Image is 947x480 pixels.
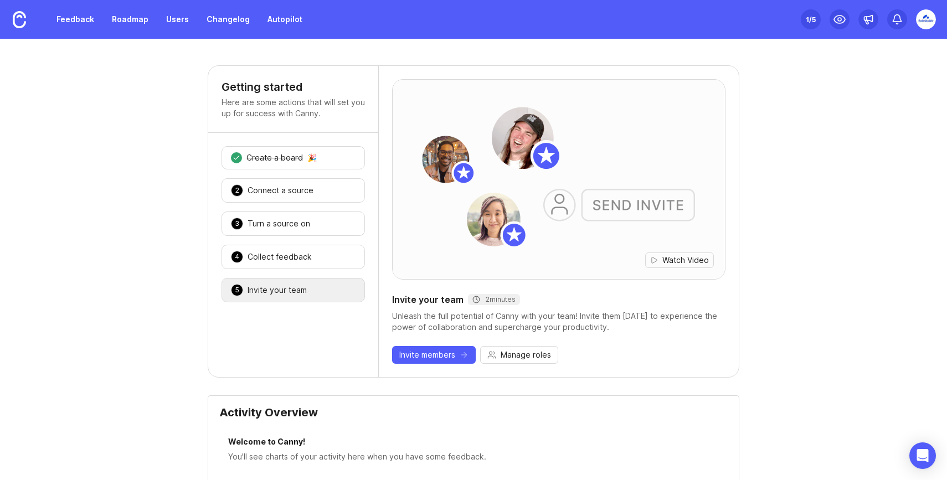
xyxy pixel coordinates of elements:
[261,9,309,29] a: Autopilot
[916,9,936,29] img: Fawad Khan
[909,442,936,469] div: Open Intercom Messenger
[393,80,725,279] img: adding-teammates-hero-6aa462f7bf7d390bd558fc401672fc40.png
[801,9,821,29] button: 1/5
[307,154,317,162] div: 🎉
[105,9,155,29] a: Roadmap
[50,9,101,29] a: Feedback
[645,252,714,268] button: Watch Video
[228,436,719,451] div: Welcome to Canny!
[392,346,476,364] button: Invite members
[399,349,455,360] span: Invite members
[231,184,243,197] div: 2
[200,9,256,29] a: Changelog
[480,346,558,364] button: Manage roles
[248,285,307,296] div: Invite your team
[248,251,312,262] div: Collect feedback
[246,152,303,163] div: Create a board
[219,407,728,427] div: Activity Overview
[222,79,365,95] h4: Getting started
[159,9,195,29] a: Users
[472,295,516,304] div: 2 minutes
[392,311,725,333] div: Unleash the full potential of Canny with your team! Invite them [DATE] to experience the power of...
[662,255,709,266] span: Watch Video
[228,451,719,463] div: You'll see charts of your activity here when you have some feedback.
[222,97,365,119] p: Here are some actions that will set you up for success with Canny.
[501,349,551,360] span: Manage roles
[231,218,243,230] div: 3
[248,185,313,196] div: Connect a source
[392,293,725,306] div: Invite your team
[806,12,816,27] div: 1 /5
[231,284,243,296] div: 5
[231,251,243,263] div: 4
[248,218,310,229] div: Turn a source on
[13,11,26,28] img: Canny Home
